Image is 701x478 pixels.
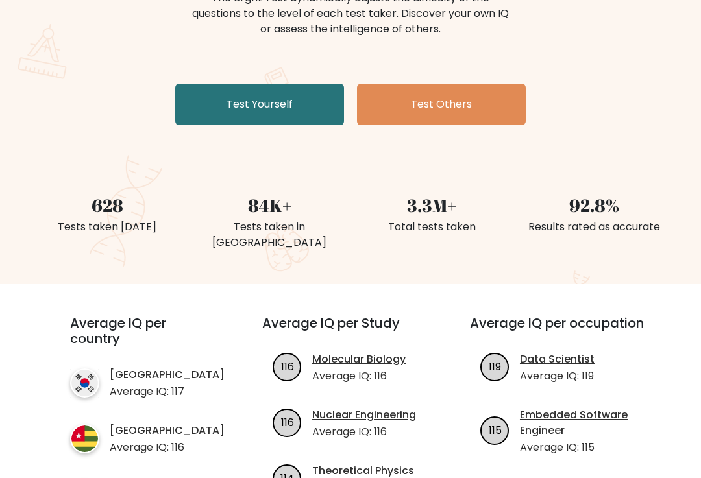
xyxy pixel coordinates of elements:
text: 119 [489,359,501,374]
a: Nuclear Engineering [312,407,416,423]
a: Molecular Biology [312,352,406,367]
a: Data Scientist [520,352,595,367]
a: [GEOGRAPHIC_DATA] [110,423,225,438]
div: 628 [34,193,180,219]
p: Average IQ: 115 [520,440,646,455]
a: [GEOGRAPHIC_DATA] [110,367,225,383]
div: Results rated as accurate [521,219,667,235]
text: 116 [280,359,293,374]
img: country [70,368,99,398]
p: Average IQ: 116 [312,368,406,384]
a: Embedded Software Engineer [520,407,646,438]
div: 84K+ [196,193,343,219]
h3: Average IQ per occupation [470,315,646,346]
div: Tests taken in [GEOGRAPHIC_DATA] [196,219,343,250]
p: Average IQ: 117 [110,384,225,400]
a: Test Others [357,84,526,125]
div: 92.8% [521,193,667,219]
div: Tests taken [DATE] [34,219,180,235]
a: Test Yourself [175,84,344,125]
p: Average IQ: 116 [312,424,416,440]
p: Average IQ: 119 [520,368,595,384]
p: Average IQ: 116 [110,440,225,455]
text: 116 [280,415,293,430]
div: 3.3M+ [358,193,505,219]
img: country [70,424,99,453]
div: Total tests taken [358,219,505,235]
h3: Average IQ per country [70,315,215,362]
text: 115 [488,423,501,438]
h3: Average IQ per Study [262,315,439,346]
